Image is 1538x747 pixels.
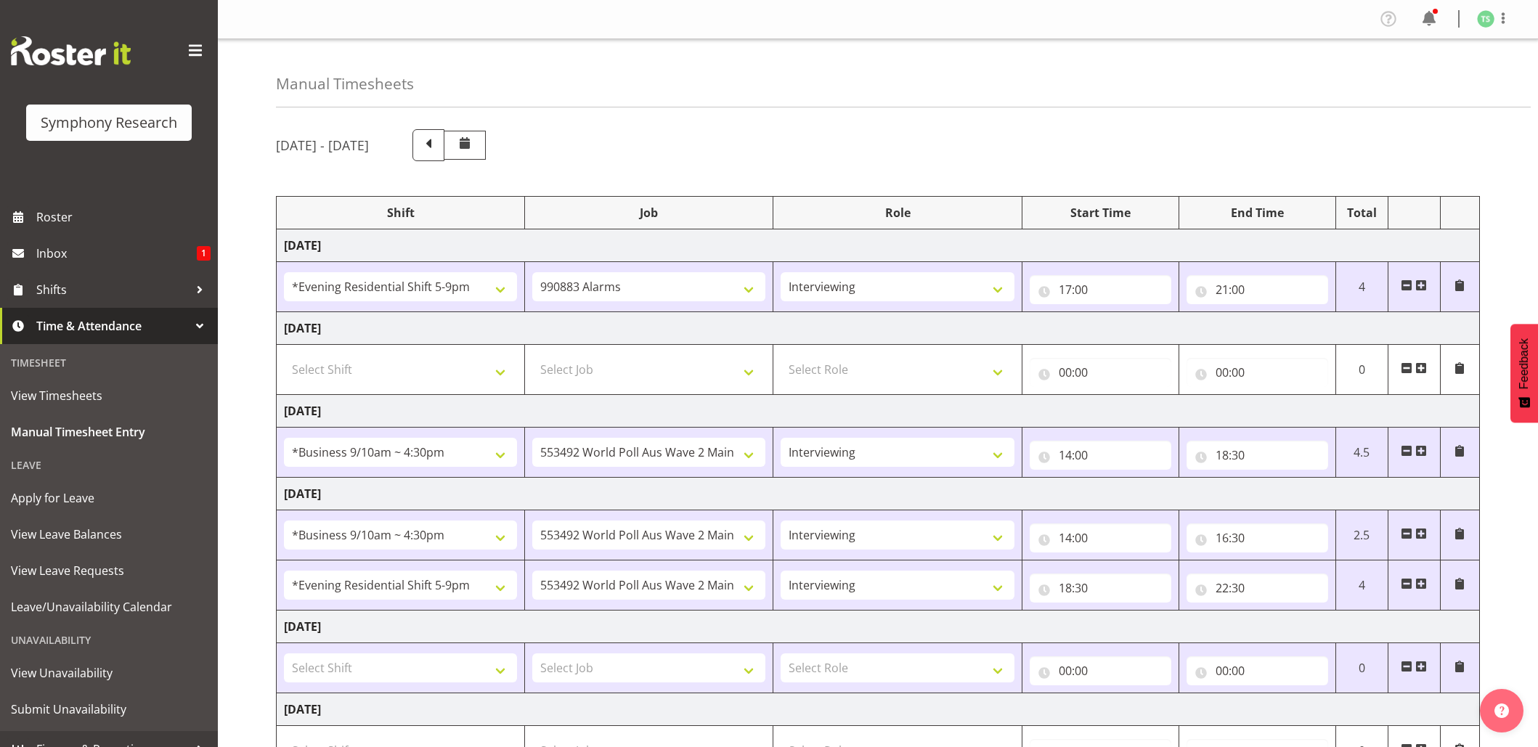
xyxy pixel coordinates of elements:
[277,478,1480,510] td: [DATE]
[4,589,214,625] a: Leave/Unavailability Calendar
[1187,656,1328,685] input: Click to select...
[1335,345,1388,395] td: 0
[1030,523,1171,552] input: Click to select...
[41,112,177,134] div: Symphony Research
[36,206,211,228] span: Roster
[1510,324,1538,423] button: Feedback - Show survey
[1335,560,1388,611] td: 4
[4,480,214,516] a: Apply for Leave
[277,312,1480,345] td: [DATE]
[11,523,207,545] span: View Leave Balances
[11,698,207,720] span: Submit Unavailability
[4,655,214,691] a: View Unavailability
[277,395,1480,428] td: [DATE]
[11,385,207,407] span: View Timesheets
[1030,441,1171,470] input: Click to select...
[4,691,214,727] a: Submit Unavailability
[197,246,211,261] span: 1
[532,204,765,221] div: Job
[1343,204,1380,221] div: Total
[276,75,414,92] h4: Manual Timesheets
[4,414,214,450] a: Manual Timesheet Entry
[284,204,517,221] div: Shift
[1518,338,1531,389] span: Feedback
[1187,523,1328,552] input: Click to select...
[4,625,214,655] div: Unavailability
[4,377,214,414] a: View Timesheets
[1187,441,1328,470] input: Click to select...
[11,560,207,581] span: View Leave Requests
[1335,643,1388,693] td: 0
[1335,428,1388,478] td: 4.5
[1030,275,1171,304] input: Click to select...
[781,204,1014,221] div: Role
[277,229,1480,262] td: [DATE]
[4,516,214,552] a: View Leave Balances
[1030,573,1171,603] input: Click to select...
[36,242,197,264] span: Inbox
[11,487,207,509] span: Apply for Leave
[1477,10,1494,28] img: tanya-stebbing1954.jpg
[1030,204,1171,221] div: Start Time
[276,137,369,153] h5: [DATE] - [DATE]
[11,36,131,65] img: Rosterit website logo
[1335,262,1388,312] td: 4
[1187,573,1328,603] input: Click to select...
[4,348,214,377] div: Timesheet
[4,552,214,589] a: View Leave Requests
[277,611,1480,643] td: [DATE]
[11,662,207,684] span: View Unavailability
[1187,275,1328,304] input: Click to select...
[11,596,207,618] span: Leave/Unavailability Calendar
[1494,703,1509,718] img: help-xxl-2.png
[36,279,189,301] span: Shifts
[4,450,214,480] div: Leave
[1030,358,1171,387] input: Click to select...
[11,421,207,443] span: Manual Timesheet Entry
[277,693,1480,726] td: [DATE]
[1187,204,1328,221] div: End Time
[1187,358,1328,387] input: Click to select...
[36,315,189,337] span: Time & Attendance
[1335,510,1388,560] td: 2.5
[1030,656,1171,685] input: Click to select...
